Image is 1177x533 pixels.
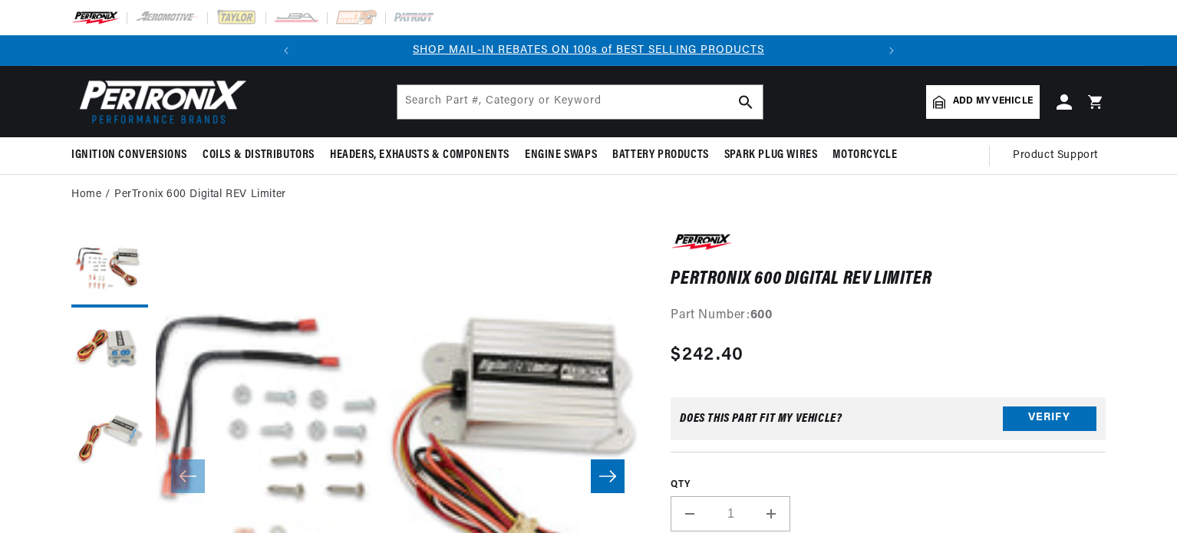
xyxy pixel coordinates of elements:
summary: Motorcycle [825,137,905,173]
div: Does This part fit My vehicle? [680,413,842,425]
span: Product Support [1013,147,1098,164]
span: Ignition Conversions [71,147,187,163]
summary: Battery Products [605,137,717,173]
span: Battery Products [612,147,709,163]
summary: Coils & Distributors [195,137,322,173]
img: Pertronix [71,75,248,128]
span: Engine Swaps [525,147,597,163]
button: Slide right [591,459,625,493]
a: PerTronix 600 Digital REV Limiter [114,186,286,203]
button: Translation missing: en.sections.announcements.previous_announcement [271,35,302,66]
button: Verify [1003,406,1096,431]
strong: 600 [750,309,773,321]
h1: PerTronix 600 Digital REV Limiter [671,271,1106,287]
summary: Product Support [1013,137,1106,174]
slideshow-component: Translation missing: en.sections.announcements.announcement_bar [33,35,1144,66]
span: $242.40 [671,341,743,369]
summary: Headers, Exhausts & Components [322,137,517,173]
span: Motorcycle [832,147,897,163]
button: Slide left [171,459,205,493]
span: Spark Plug Wires [724,147,818,163]
button: Translation missing: en.sections.announcements.next_announcement [876,35,907,66]
button: Load image 2 in gallery view [71,315,148,392]
div: 1 of 2 [302,42,876,59]
input: Search Part #, Category or Keyword [397,85,763,119]
div: Part Number: [671,306,1106,326]
span: Coils & Distributors [203,147,315,163]
span: Headers, Exhausts & Components [330,147,509,163]
nav: breadcrumbs [71,186,1106,203]
summary: Engine Swaps [517,137,605,173]
a: Home [71,186,101,203]
button: Load image 1 in gallery view [71,231,148,308]
span: Add my vehicle [953,94,1033,109]
a: SHOP MAIL-IN REBATES ON 100s of BEST SELLING PRODUCTS [413,44,764,56]
div: Announcement [302,42,876,59]
summary: Ignition Conversions [71,137,195,173]
button: search button [729,85,763,119]
a: Add my vehicle [926,85,1040,119]
label: QTY [671,479,1106,492]
button: Load image 3 in gallery view [71,400,148,476]
summary: Spark Plug Wires [717,137,826,173]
